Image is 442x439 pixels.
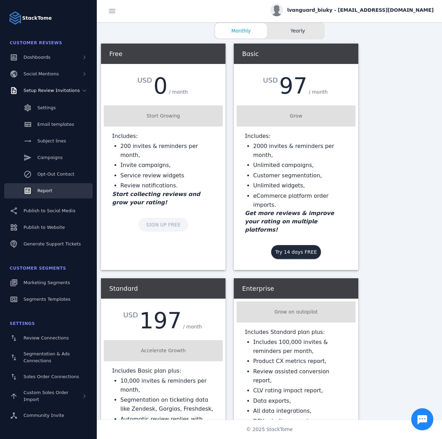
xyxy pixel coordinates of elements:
[4,203,93,218] a: Publish to Social Media
[37,105,56,110] span: Settings
[120,181,214,190] li: Review notifications.
[253,417,347,426] li: DFY priority support.
[120,415,214,432] li: Automatic review replies with ChatGPT AI,
[4,150,93,165] a: Campaigns
[253,181,347,190] li: Unlimited widgets,
[24,55,50,60] span: Dashboards
[24,374,79,379] span: Sales Order Connections
[112,132,214,140] p: Includes:
[253,161,347,170] li: Unlimited campaigns,
[287,7,434,14] span: lvanguard_biuky - [EMAIL_ADDRESS][DOMAIN_NAME]
[4,236,93,252] a: Generate Support Tickets
[4,220,93,235] a: Publish to Website
[37,155,63,160] span: Campaigns
[139,310,182,332] div: 197
[120,395,214,413] li: Segmentation on ticketing data like Zendesk, Gorgias, Freshdesk,
[4,167,93,182] a: Opt-Out Contact
[4,347,93,368] a: Segmentation & Ads Connections
[24,335,69,340] span: Review Connections
[24,351,70,363] span: Segmentation & Ads Connections
[37,138,66,143] span: Subject lines
[245,132,347,140] p: Includes:
[24,390,68,402] span: Custom Sales Order Import
[246,426,293,433] span: © 2025 StackTome
[8,11,22,25] img: Logo image
[10,40,62,45] span: Customer Reviews
[120,142,214,159] li: 200 invites & reminders per month,
[10,321,35,326] span: Settings
[120,376,214,394] li: 10,000 invites & reminders per month,
[4,117,93,132] a: Email templates
[137,75,154,85] div: USD
[120,161,214,170] li: Invite campaigns,
[279,75,307,97] div: 97
[4,292,93,307] a: Segments Templates
[112,367,214,375] p: Includes Basic plan plus:
[253,171,347,180] li: Customer segmentation,
[182,322,203,332] div: / month
[167,87,189,97] div: / month
[270,4,434,16] button: lvanguard_biuky - [EMAIL_ADDRESS][DOMAIN_NAME]
[24,280,70,285] span: Marketing Segments
[253,386,347,395] li: CLV rating impact report,
[242,285,274,292] span: Enterprise
[24,225,65,230] span: Publish to Website
[215,27,267,35] span: Monthly
[272,27,324,35] span: Yearly
[4,183,93,198] a: Report
[107,347,220,354] div: Accelerate Growth
[4,408,93,423] a: Community Invite
[271,245,321,259] button: Try 14 days FREE
[22,15,52,22] strong: StackTome
[4,100,93,115] a: Settings
[253,338,347,355] li: Includes 100,000 invites & reminders per month,
[253,142,347,159] li: 2000 invites & reminders per month,
[4,369,93,384] a: Sales Order Connections
[4,275,93,290] a: Marketing Segments
[109,285,138,292] span: Standard
[10,266,66,271] span: Customer Segments
[245,210,334,233] em: Get more reviews & improve your rating on multiple platforms!
[245,328,347,336] p: Includes Standard plan plus:
[123,310,139,320] div: USD
[24,88,80,93] span: Setup Review Invitations
[24,208,75,213] span: Publish to Social Media
[4,330,93,346] a: Review Connections
[242,50,259,57] span: Basic
[253,192,347,209] li: eCommerce platform order imports.
[120,171,214,180] li: Service review widgets
[37,122,74,127] span: Email templates
[270,4,283,16] img: profile.jpg
[253,407,347,415] li: All data integrations,
[112,191,200,206] em: Start collecting reviews and grow your rating!
[253,357,347,366] li: Product CX metrics report,
[4,133,93,149] a: Subject lines
[37,171,74,177] span: Opt-Out Contact
[307,87,329,97] div: / month
[253,367,347,385] li: Review assisted conversion report,
[107,112,220,120] div: Start Growing
[275,250,317,254] span: Try 14 days FREE
[109,50,122,57] span: Free
[24,297,71,302] span: Segments Templates
[24,241,81,246] span: Generate Support Tickets
[239,308,353,316] div: Grow on autopilot
[24,413,64,418] span: Community Invite
[263,75,279,85] div: USD
[239,112,353,120] div: Grow
[154,75,168,97] div: 0
[37,188,52,193] span: Report
[24,71,59,76] span: Social Mentions
[253,396,347,405] li: Data exports,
